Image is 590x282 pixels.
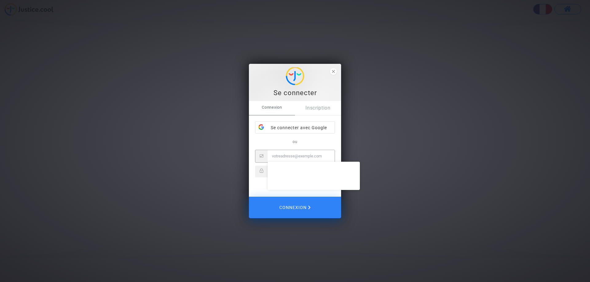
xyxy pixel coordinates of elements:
[249,101,295,114] span: Connexion
[252,88,338,98] div: Se connecter
[330,68,337,75] span: close
[249,197,341,218] button: Connexion
[268,150,335,162] input: Email
[293,139,297,144] span: ou
[255,122,335,134] div: Se connecter avec Google
[295,101,341,115] a: Inscription
[279,201,311,214] span: Connexion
